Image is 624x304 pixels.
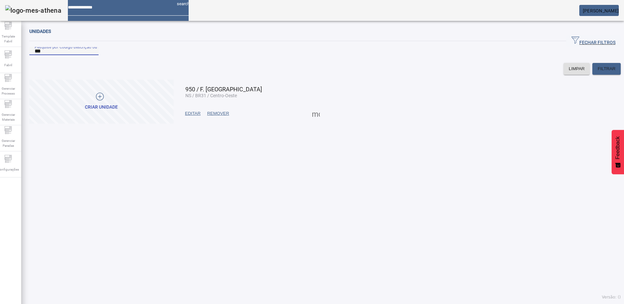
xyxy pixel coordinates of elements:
[569,66,585,72] span: LIMPAR
[598,66,616,72] span: FILTRAR
[583,8,619,13] span: [PERSON_NAME]
[615,136,621,159] span: Feedback
[602,295,621,299] span: Versão: ()
[571,36,616,46] span: FECHAR FILTROS
[35,44,107,49] mat-label: Pesquise por Código descrição ou sigla
[85,104,118,111] div: Criar unidade
[204,108,232,119] button: REMOVER
[612,130,624,174] button: Feedback - Mostrar pesquisa
[29,29,51,34] span: Unidades
[185,110,201,117] span: EDITAR
[185,86,262,93] span: 950 / F. [GEOGRAPHIC_DATA]
[310,108,322,119] button: Mais
[29,80,174,124] button: Criar unidade
[185,93,237,98] span: NS / BR31 / Centro-Oeste
[182,108,204,119] button: EDITAR
[207,110,229,117] span: REMOVER
[564,63,590,75] button: LIMPAR
[592,63,621,75] button: FILTRAR
[5,5,61,16] img: logo-mes-athena
[566,35,621,47] button: FECHAR FILTROS
[2,61,14,69] span: Fabril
